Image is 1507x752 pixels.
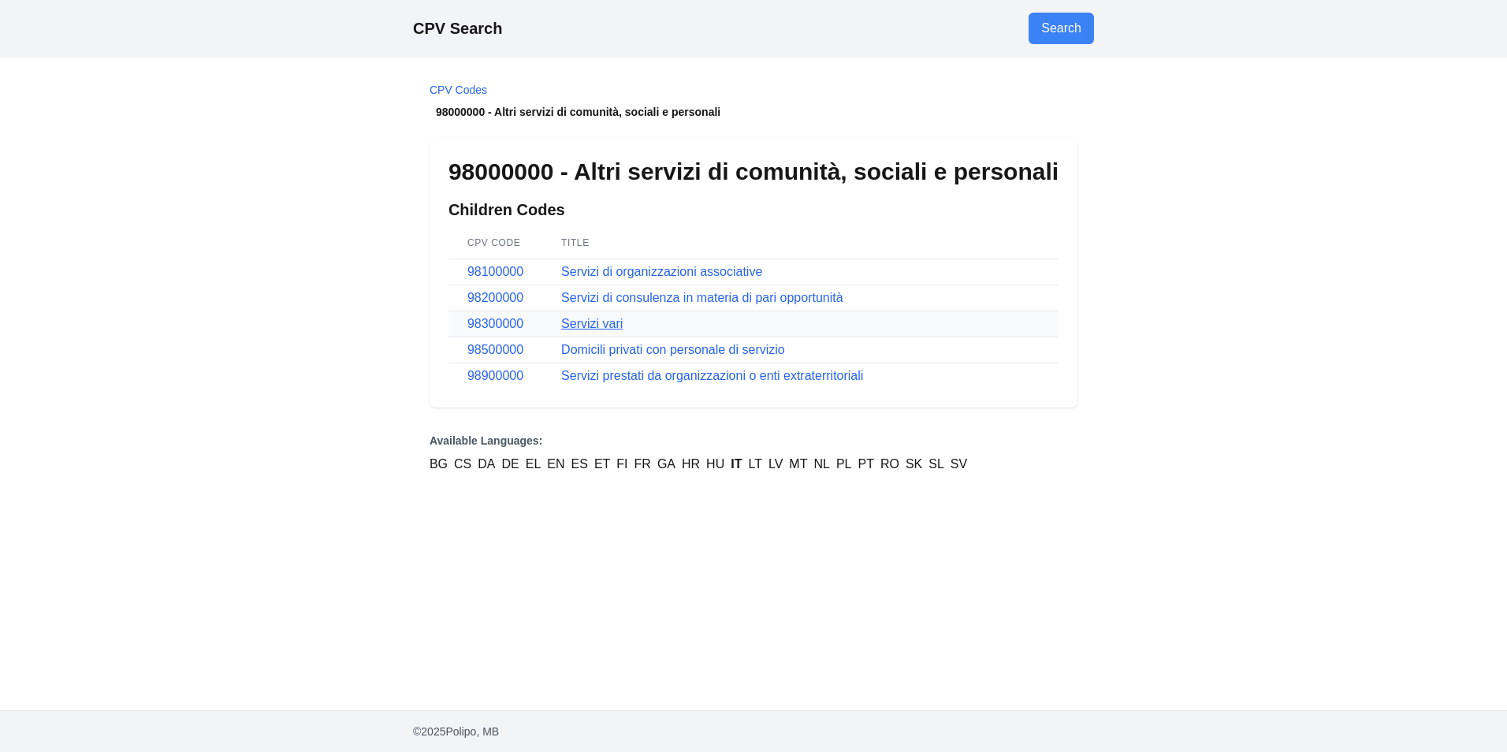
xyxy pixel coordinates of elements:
a: Servizi di organizzazioni associative [561,265,762,278]
a: FI [616,455,627,474]
a: ES [571,455,588,474]
a: ET [594,455,610,474]
a: 98900000 [467,369,523,382]
a: SV [951,455,967,474]
th: CPV Code [448,227,542,259]
a: DA [478,455,495,474]
h2: Children Codes [448,199,1059,221]
a: IT [731,455,742,474]
a: RO [880,455,899,474]
a: FR [634,455,651,474]
nav: Breadcrumb [430,82,1077,120]
a: LT [748,455,761,474]
a: CPV Search [413,20,502,37]
a: Servizi di consulenza in materia di pari opportunità [561,291,843,304]
a: 98300000 [467,317,523,330]
a: EL [526,455,541,474]
h1: 98000000 - Altri servizi di comunità, sociali e personali [448,158,1059,186]
a: LV [768,455,783,474]
a: MT [789,455,807,474]
th: Title [542,227,1059,259]
a: PT [858,455,873,474]
p: © 2025 Polipo, MB [413,724,1094,739]
a: DE [501,455,519,474]
a: Servizi prestati da organizzazioni o enti extraterritoriali [561,369,863,382]
a: SL [928,455,944,474]
a: 98200000 [467,291,523,304]
a: 98100000 [467,265,523,278]
nav: Language Versions [430,433,1077,474]
a: GA [657,455,675,474]
a: Domicili privati con personale di servizio [561,343,785,356]
a: SK [906,455,922,474]
a: HU [706,455,724,474]
li: 98000000 - Altri servizi di comunità, sociali e personali [430,104,1077,120]
a: Servizi vari [561,317,623,330]
a: CS [454,455,471,474]
a: BG [430,455,448,474]
a: CPV Codes [430,84,487,96]
a: PL [836,455,852,474]
a: EN [547,455,564,474]
a: NL [813,455,829,474]
p: Available Languages: [430,433,1077,449]
a: 98500000 [467,343,523,356]
a: Go to search [1029,13,1094,44]
a: HR [682,455,700,474]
